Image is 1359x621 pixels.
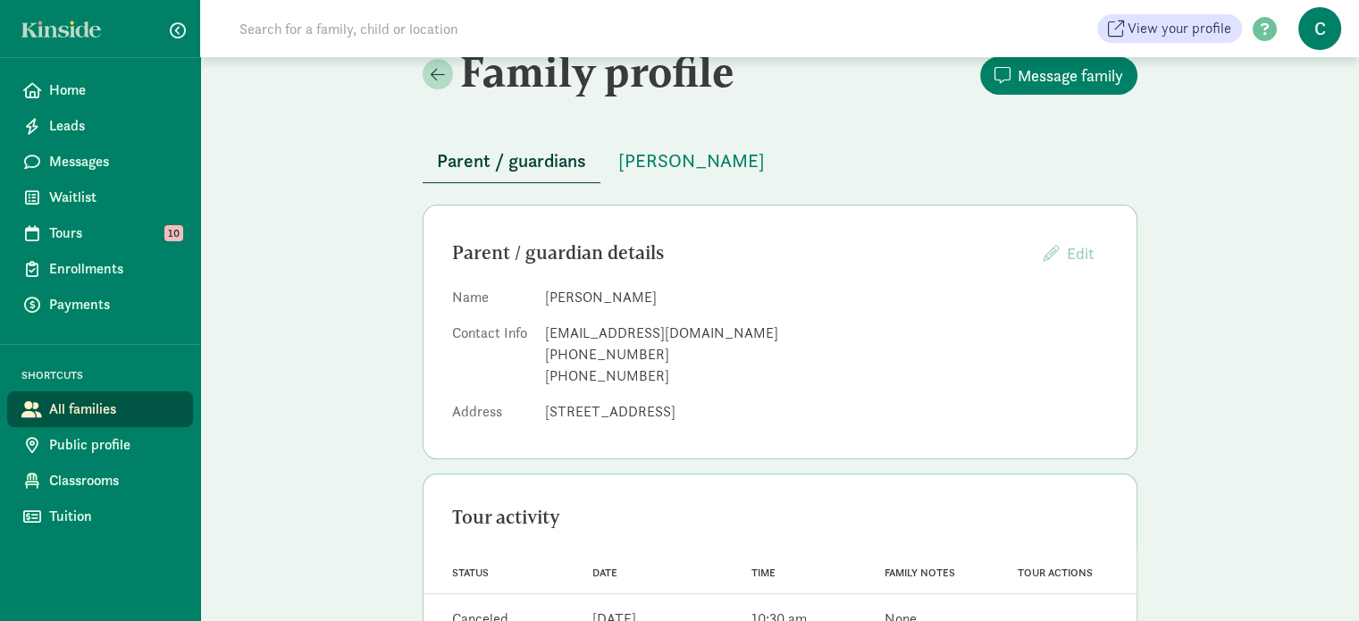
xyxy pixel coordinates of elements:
[604,151,779,172] a: [PERSON_NAME]
[7,215,193,251] a: Tours 10
[7,72,193,108] a: Home
[545,323,1108,344] div: [EMAIL_ADDRESS][DOMAIN_NAME]
[49,222,179,244] span: Tours
[885,566,955,579] span: Family notes
[1018,566,1093,579] span: Tour actions
[1067,243,1094,264] span: Edit
[1270,535,1359,621] iframe: Chat Widget
[1298,7,1341,50] span: C
[751,566,776,579] span: Time
[452,401,531,430] dt: Address
[49,506,179,527] span: Tuition
[452,239,1029,267] div: Parent / guardian details
[7,463,193,499] a: Classrooms
[49,399,179,420] span: All families
[7,391,193,427] a: All families
[545,344,1108,365] div: [PHONE_NUMBER]
[49,151,179,172] span: Messages
[423,46,776,97] h2: Family profile
[423,139,600,183] button: Parent / guardians
[7,427,193,463] a: Public profile
[1018,63,1123,88] span: Message family
[591,566,617,579] span: Date
[1029,234,1108,273] button: Edit
[49,434,179,456] span: Public profile
[7,499,193,534] a: Tuition
[545,287,1108,308] dd: [PERSON_NAME]
[437,147,586,175] span: Parent / guardians
[49,470,179,491] span: Classrooms
[545,401,1108,423] dd: [STREET_ADDRESS]
[452,323,531,394] dt: Contact Info
[545,365,1108,387] div: [PHONE_NUMBER]
[618,147,765,175] span: [PERSON_NAME]
[7,144,193,180] a: Messages
[49,80,179,101] span: Home
[452,566,489,579] span: Status
[7,108,193,144] a: Leads
[980,56,1137,95] button: Message family
[7,287,193,323] a: Payments
[229,11,730,46] input: Search for a family, child or location
[1097,14,1242,43] a: View your profile
[7,251,193,287] a: Enrollments
[604,139,779,182] button: [PERSON_NAME]
[1128,18,1231,39] span: View your profile
[49,187,179,208] span: Waitlist
[452,287,531,315] dt: Name
[49,115,179,137] span: Leads
[423,151,600,172] a: Parent / guardians
[49,258,179,280] span: Enrollments
[49,294,179,315] span: Payments
[164,225,183,241] span: 10
[7,180,193,215] a: Waitlist
[452,503,1108,532] div: Tour activity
